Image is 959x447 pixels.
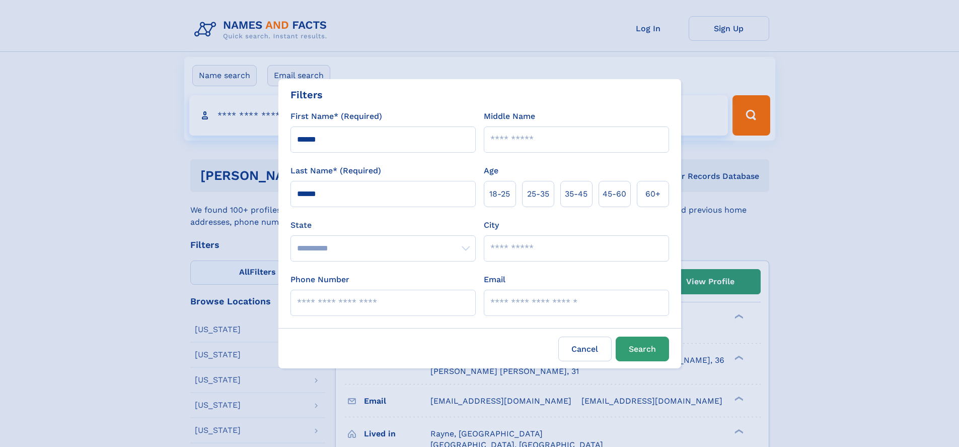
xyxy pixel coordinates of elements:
label: Age [484,165,498,177]
label: Last Name* (Required) [290,165,381,177]
div: Filters [290,87,323,102]
label: First Name* (Required) [290,110,382,122]
span: 60+ [645,188,660,200]
button: Search [616,337,669,361]
label: Email [484,274,505,286]
label: Phone Number [290,274,349,286]
label: City [484,219,499,231]
span: 35‑45 [565,188,587,200]
label: Middle Name [484,110,535,122]
label: Cancel [558,337,612,361]
label: State [290,219,476,231]
span: 18‑25 [489,188,510,200]
span: 45‑60 [603,188,626,200]
span: 25‑35 [527,188,549,200]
